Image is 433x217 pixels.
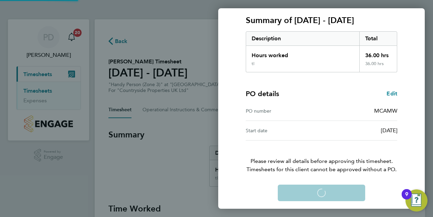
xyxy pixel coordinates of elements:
div: Summary of 25 - 31 Aug 2025 [246,31,397,72]
a: Edit [387,90,397,98]
div: 36.00 hrs [359,46,397,61]
div: Description [246,32,359,45]
button: Open Resource Center, 9 new notifications [405,189,427,211]
h3: Summary of [DATE] - [DATE] [246,15,397,26]
div: 36.00 hrs [359,61,397,72]
div: Hours worked [246,46,359,61]
p: Please review all details before approving this timesheet. [237,141,405,174]
div: Total [359,32,397,45]
span: MCAMW [374,107,397,114]
div: Start date [246,126,321,135]
div: [DATE] [321,126,397,135]
div: PO number [246,107,321,115]
span: Timesheets for this client cannot be approved without a PO. [237,165,405,174]
div: 9 [405,194,408,203]
span: Edit [387,90,397,97]
div: tl [252,61,254,66]
h4: PO details [246,89,279,99]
